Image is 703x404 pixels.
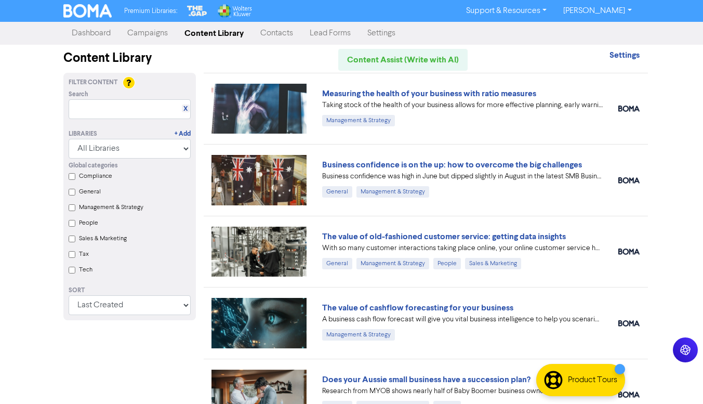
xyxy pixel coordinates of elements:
[322,303,513,313] a: The value of cashflow forecasting for your business
[322,100,603,111] div: Taking stock of the health of your business allows for more effective planning, early warning abo...
[183,105,188,113] a: X
[185,4,208,18] img: The Gap
[322,171,603,182] div: Business confidence was high in June but dipped slightly in August in the latest SMB Business Ins...
[69,129,97,139] div: Libraries
[609,51,640,60] a: Settings
[119,23,176,44] a: Campaigns
[322,314,603,325] div: A business cash flow forecast will give you vital business intelligence to help you scenario-plan...
[176,23,252,44] a: Content Library
[338,49,468,71] a: Content Assist (Write with AI)
[79,203,143,212] label: Management & Strategy
[79,218,98,228] label: People
[79,187,101,197] label: General
[63,23,119,44] a: Dashboard
[124,8,177,15] span: Premium Libraries:
[79,250,89,259] label: Tax
[618,177,640,184] img: boma
[69,161,191,171] div: Global categories
[618,392,640,398] img: boma
[79,172,112,181] label: Compliance
[356,186,429,198] div: Management & Strategy
[651,354,703,404] iframe: Chat Widget
[458,3,555,19] a: Support & Resources
[465,258,521,269] div: Sales & Marketing
[301,23,359,44] a: Lead Forms
[322,231,566,242] a: The value of old-fashioned customer service: getting data insights
[322,186,352,198] div: General
[322,88,536,99] a: Measuring the health of your business with ratio measures
[609,50,640,60] strong: Settings
[252,23,301,44] a: Contacts
[322,115,395,126] div: Management & Strategy
[79,234,127,243] label: Sales & Marketing
[359,23,404,44] a: Settings
[322,374,530,385] a: Does your Aussie small business have a succession plan?
[69,286,191,295] div: Sort
[433,258,461,269] div: People
[63,4,112,18] img: BOMA Logo
[69,90,88,99] span: Search
[618,320,640,327] img: boma_accounting
[322,258,352,269] div: General
[322,329,395,341] div: Management & Strategy
[217,4,252,18] img: Wolters Kluwer
[618,249,640,255] img: boma
[175,129,191,139] a: + Add
[69,78,191,87] div: Filter Content
[555,3,640,19] a: [PERSON_NAME]
[79,265,92,275] label: Tech
[63,49,196,68] div: Content Library
[322,386,603,397] div: Research from MYOB shows nearly half of Baby Boomer business owners are planning to exit in the n...
[322,160,582,170] a: Business confidence is on the up: how to overcome the big challenges
[356,258,429,269] div: Management & Strategy
[618,106,640,112] img: boma_accounting
[322,243,603,254] div: With so many customer interactions taking place online, your online customer service has to be fi...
